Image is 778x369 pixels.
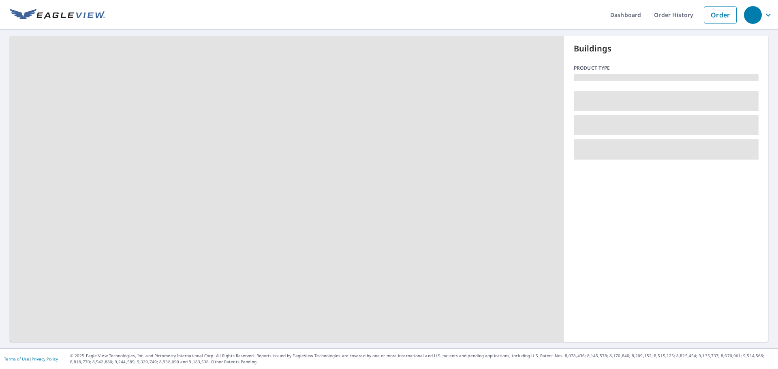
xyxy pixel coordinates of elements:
p: Buildings [574,43,759,55]
a: Privacy Policy [32,356,58,362]
img: EV Logo [10,9,105,21]
p: © 2025 Eagle View Technologies, Inc. and Pictometry International Corp. All Rights Reserved. Repo... [70,353,774,365]
p: | [4,356,58,361]
p: Product type [574,64,759,72]
a: Terms of Use [4,356,29,362]
a: Order [704,6,737,23]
